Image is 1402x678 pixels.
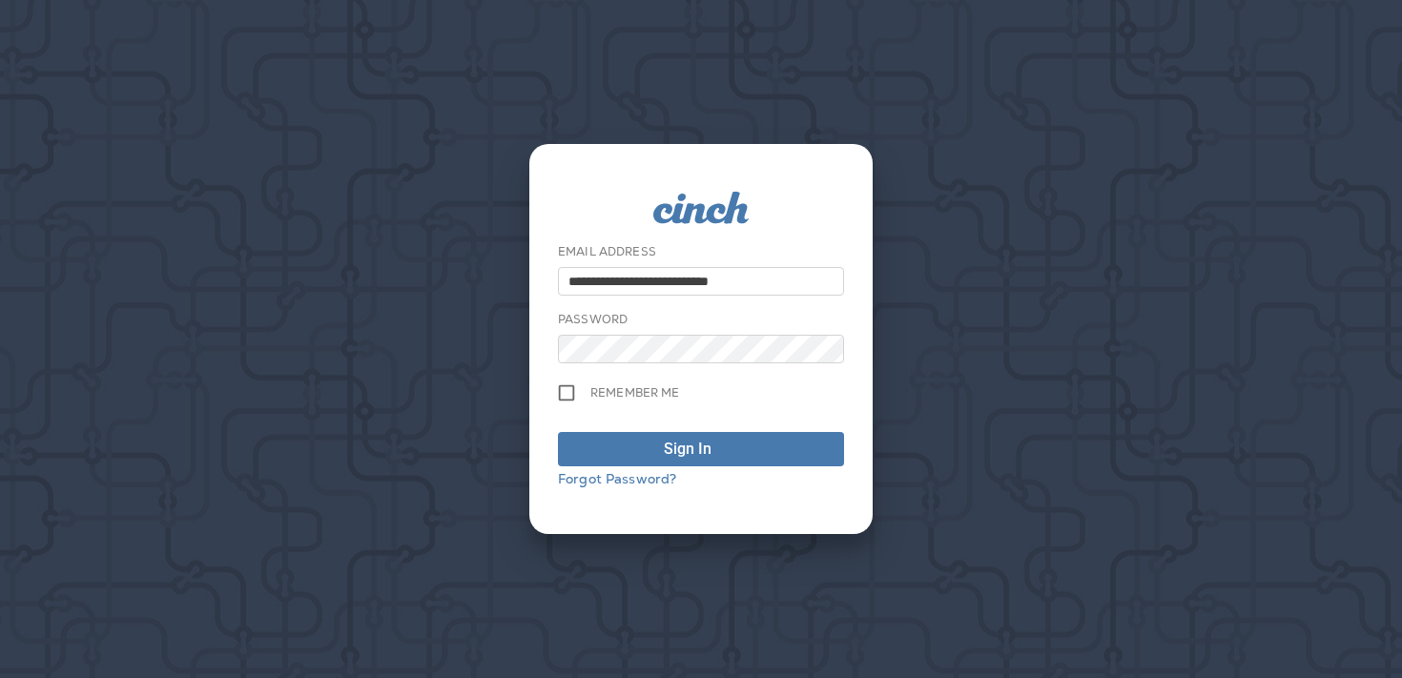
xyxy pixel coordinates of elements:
[558,312,628,327] label: Password
[590,385,680,401] span: Remember me
[558,470,676,487] a: Forgot Password?
[558,244,656,259] label: Email Address
[558,432,844,466] button: Sign In
[664,438,711,461] div: Sign In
